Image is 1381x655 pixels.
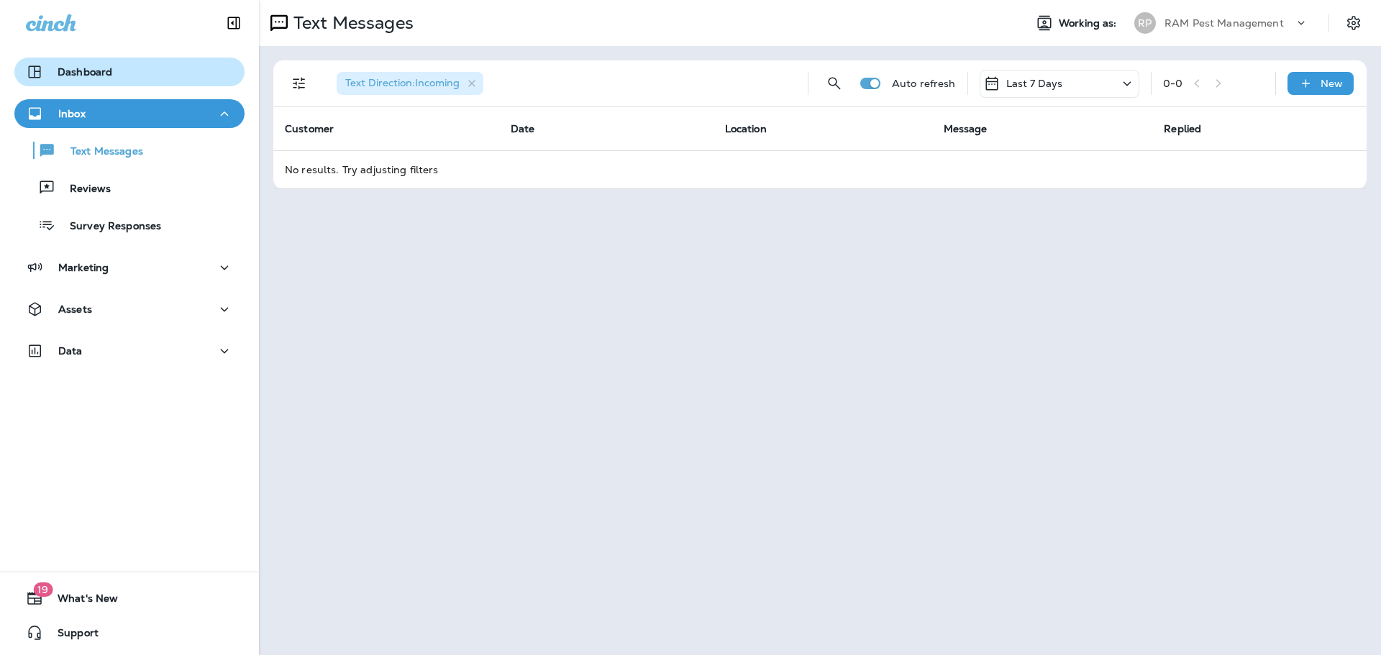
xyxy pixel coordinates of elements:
button: Inbox [14,99,245,128]
span: Replied [1164,122,1201,135]
p: Marketing [58,262,109,273]
button: Reviews [14,173,245,203]
p: Survey Responses [55,220,161,234]
span: Text Direction : Incoming [345,76,460,89]
p: Reviews [55,183,111,196]
p: Text Messages [56,145,143,159]
p: Auto refresh [892,78,956,89]
span: What's New [43,592,118,610]
p: Dashboard [58,66,112,78]
button: Collapse Sidebar [214,9,254,37]
button: Filters [285,69,314,98]
p: Inbox [58,108,86,119]
span: Support [43,627,99,644]
button: Dashboard [14,58,245,86]
span: Location [725,122,767,135]
button: Data [14,336,245,365]
button: 19What's New [14,584,245,613]
span: Customer [285,122,334,135]
button: Settings [1341,10,1367,36]
button: Survey Responses [14,210,245,240]
div: Text Direction:Incoming [337,72,483,95]
button: Assets [14,295,245,324]
span: Date [511,122,535,135]
span: Message [944,122,988,135]
button: Search Messages [820,69,849,98]
p: Last 7 Days [1006,78,1063,89]
button: Marketing [14,253,245,282]
p: Text Messages [288,12,414,34]
span: Working as: [1059,17,1120,29]
div: 0 - 0 [1163,78,1182,89]
p: Assets [58,303,92,315]
td: No results. Try adjusting filters [273,150,1367,188]
p: Data [58,345,83,357]
button: Text Messages [14,135,245,165]
div: RP [1134,12,1156,34]
span: 19 [33,582,53,597]
p: New [1321,78,1343,89]
p: RAM Pest Management [1164,17,1284,29]
button: Support [14,618,245,647]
